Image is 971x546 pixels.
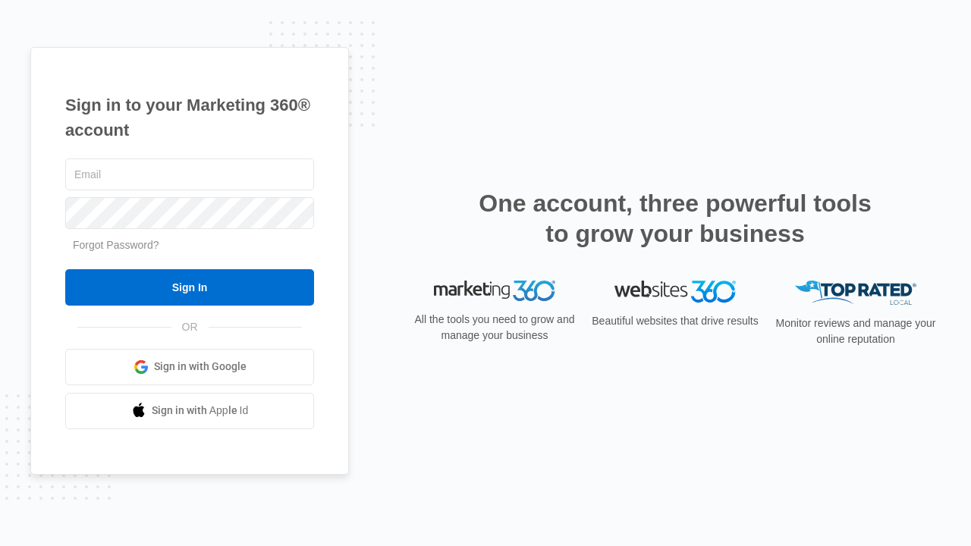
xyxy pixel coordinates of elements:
[434,281,555,302] img: Marketing 360
[171,319,209,335] span: OR
[65,93,314,143] h1: Sign in to your Marketing 360® account
[65,269,314,306] input: Sign In
[410,312,580,344] p: All the tools you need to grow and manage your business
[771,315,941,347] p: Monitor reviews and manage your online reputation
[152,403,249,419] span: Sign in with Apple Id
[154,359,247,375] span: Sign in with Google
[73,239,159,251] a: Forgot Password?
[795,281,916,306] img: Top Rated Local
[65,158,314,190] input: Email
[614,281,736,303] img: Websites 360
[65,349,314,385] a: Sign in with Google
[474,188,876,249] h2: One account, three powerful tools to grow your business
[590,313,760,329] p: Beautiful websites that drive results
[65,393,314,429] a: Sign in with Apple Id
